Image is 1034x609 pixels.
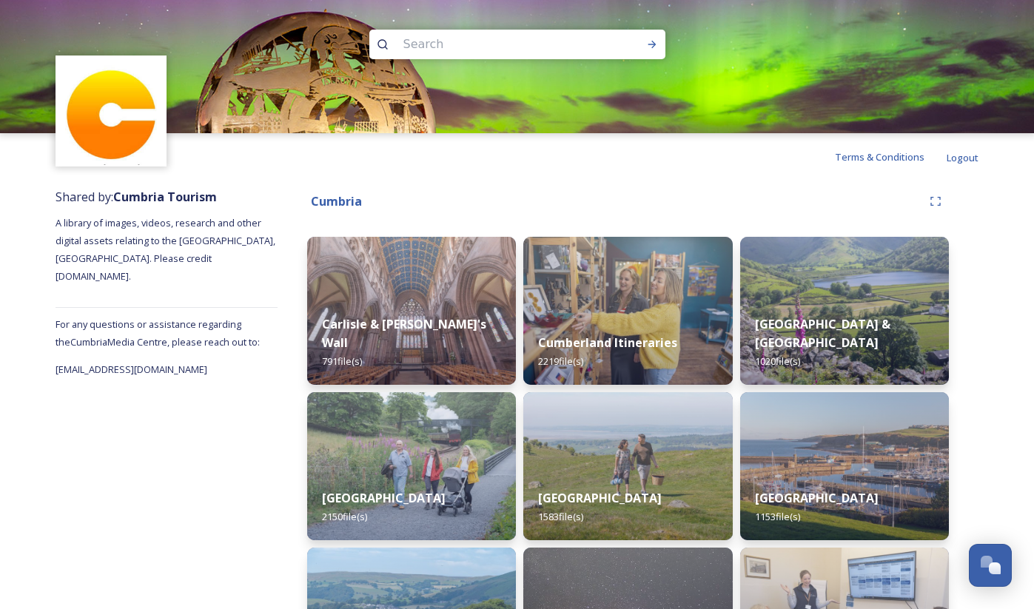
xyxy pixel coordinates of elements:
button: Open Chat [969,544,1012,587]
span: 1153 file(s) [755,510,800,523]
strong: Carlisle & [PERSON_NAME]'s Wall [322,316,486,351]
a: Terms & Conditions [835,148,947,166]
strong: [GEOGRAPHIC_DATA] [538,490,662,506]
span: Terms & Conditions [835,150,924,164]
strong: Cumbria [311,193,362,209]
span: Shared by: [56,189,217,205]
strong: [GEOGRAPHIC_DATA] & [GEOGRAPHIC_DATA] [755,316,890,351]
span: A library of images, videos, research and other digital assets relating to the [GEOGRAPHIC_DATA],... [56,216,278,283]
strong: Cumbria Tourism [113,189,217,205]
span: 1020 file(s) [755,354,800,368]
img: PM204584.jpg [307,392,516,540]
img: Whitehaven-283.jpg [740,392,949,540]
img: Carlisle-couple-176.jpg [307,237,516,385]
strong: Cumberland Itineraries [538,334,677,351]
input: Search [396,28,599,61]
img: images.jpg [58,58,165,165]
strong: [GEOGRAPHIC_DATA] [322,490,446,506]
span: 791 file(s) [322,354,362,368]
span: [EMAIL_ADDRESS][DOMAIN_NAME] [56,363,207,376]
img: 8ef860cd-d990-4a0f-92be-bf1f23904a73.jpg [523,237,732,385]
strong: [GEOGRAPHIC_DATA] [755,490,879,506]
span: 2219 file(s) [538,354,583,368]
span: For any questions or assistance regarding the Cumbria Media Centre, please reach out to: [56,317,260,349]
img: Grange-over-sands-rail-250.jpg [523,392,732,540]
span: 2150 file(s) [322,510,367,523]
span: Logout [947,151,978,164]
span: 1583 file(s) [538,510,583,523]
img: Hartsop-222.jpg [740,237,949,385]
